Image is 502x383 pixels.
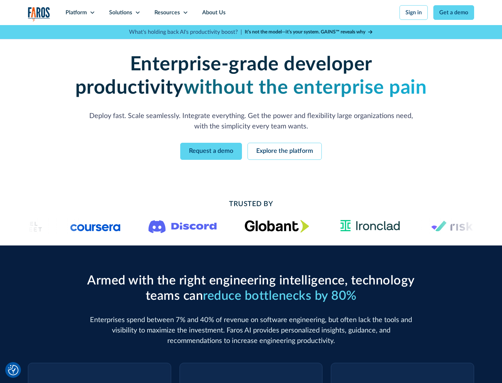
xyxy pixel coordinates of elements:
[245,29,373,36] a: It’s not the model—it’s your system. GAINS™ reveals why
[84,111,418,132] p: Deploy fast. Scale seamlessly. Integrate everything. Get the power and flexibility large organiza...
[8,365,18,375] button: Cookie Settings
[433,5,474,20] a: Get a demo
[84,315,418,346] p: Enterprises spend between 7% and 40% of revenue on software engineering, but often lack the tools...
[245,220,309,233] img: Globant's logo
[245,30,365,34] strong: It’s not the model—it’s your system. GAINS™ reveals why
[75,55,372,97] strong: Enterprise-grade developer productivity
[180,143,242,160] a: Request a demo
[400,5,428,20] a: Sign in
[129,28,242,36] p: What's holding back AI's productivity boost? |
[70,220,121,232] img: Logo of the online learning platform Coursera.
[337,218,403,234] img: Ironclad Logo
[248,143,322,160] a: Explore the platform
[8,365,18,375] img: Revisit consent button
[109,8,132,17] div: Solutions
[28,7,50,21] img: Logo of the analytics and reporting company Faros.
[28,7,50,21] a: home
[203,290,357,302] span: reduce bottlenecks by 80%
[66,8,87,17] div: Platform
[84,199,418,209] h2: Trusted By
[154,8,180,17] div: Resources
[84,273,418,303] h2: Armed with the right engineering intelligence, technology teams can
[149,219,217,233] img: Logo of the communication platform Discord.
[184,78,427,97] strong: without the enterprise pain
